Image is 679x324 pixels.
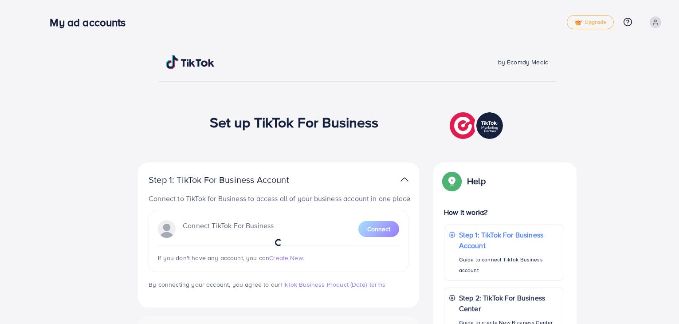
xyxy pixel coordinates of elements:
[444,173,460,189] img: Popup guide
[166,55,215,69] img: TikTok
[467,176,486,186] p: Help
[149,174,317,185] p: Step 1: TikTok For Business Account
[210,114,379,130] h1: Set up TikTok For Business
[498,58,549,67] span: by Ecomdy Media
[450,110,505,141] img: TikTok partner
[574,19,606,26] span: Upgrade
[400,173,408,186] img: TikTok partner
[459,229,559,251] p: Step 1: TikTok For Business Account
[567,15,614,29] a: tickUpgrade
[459,254,559,276] p: Guide to connect TikTok Business account
[50,16,133,29] h3: My ad accounts
[459,292,559,314] p: Step 2: TikTok For Business Center
[444,207,564,217] p: How it works?
[574,20,582,26] img: tick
